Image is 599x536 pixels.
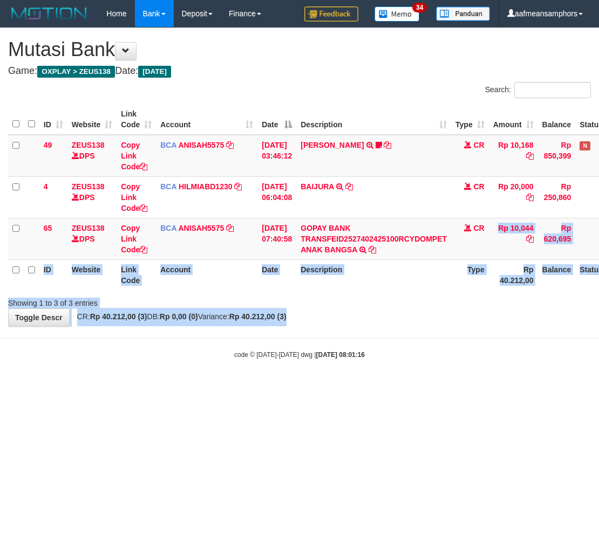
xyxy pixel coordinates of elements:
label: Search: [485,82,591,98]
strong: Rp 40.212,00 (3) [229,312,287,321]
h1: Mutasi Bank [8,39,591,60]
span: OXPLAY > ZEUS138 [37,66,115,78]
td: Rp 850,399 [538,135,576,177]
span: 4 [44,182,48,191]
input: Search: [514,82,591,98]
th: Account: activate to sort column ascending [156,104,257,135]
td: DPS [67,176,117,218]
a: ANISAH5575 [178,224,224,232]
a: Copy BAIJURA to clipboard [345,182,353,191]
td: Rp 20,000 [489,176,538,218]
th: ID: activate to sort column ascending [39,104,67,135]
span: BCA [160,224,176,232]
a: BAIJURA [301,182,334,191]
img: Feedback.jpg [304,6,358,22]
a: ZEUS138 [72,224,105,232]
th: Account [156,259,257,290]
a: Copy Link Code [121,182,147,212]
a: ZEUS138 [72,182,105,191]
th: Date: activate to sort column descending [257,104,296,135]
a: [PERSON_NAME] [301,141,364,149]
a: Copy Rp 10,168 to clipboard [526,152,534,160]
span: 49 [44,141,52,149]
a: Copy ANISAH5575 to clipboard [226,224,234,232]
span: Has Note [580,141,590,150]
td: [DATE] 07:40:58 [257,218,296,259]
td: Rp 250,860 [538,176,576,218]
th: Type [451,259,489,290]
span: CR: DB: Variance: [72,312,287,321]
span: CR [473,224,484,232]
small: code © [DATE]-[DATE] dwg | [234,351,365,359]
th: Website: activate to sort column ascending [67,104,117,135]
span: CR [473,182,484,191]
th: Description: activate to sort column ascending [296,104,451,135]
th: Type: activate to sort column ascending [451,104,489,135]
td: DPS [67,218,117,259]
img: Button%20Memo.svg [375,6,420,22]
th: Website [67,259,117,290]
td: Rp 10,044 [489,218,538,259]
th: ID [39,259,67,290]
span: CR [473,141,484,149]
th: Balance [538,104,576,135]
a: Copy INA PAUJANAH to clipboard [384,141,391,149]
span: 34 [412,3,427,12]
a: Copy GOPAY BANK TRANSFEID2527402425100RCYDOMPET ANAK BANGSA to clipboard [369,245,376,254]
td: DPS [67,135,117,177]
a: Copy Rp 20,000 to clipboard [526,193,534,202]
th: Rp 40.212,00 [489,259,538,290]
th: Link Code [117,259,156,290]
span: [DATE] [138,66,171,78]
div: Showing 1 to 3 of 3 entries [8,293,242,308]
a: Copy ANISAH5575 to clipboard [226,141,234,149]
h4: Game: Date: [8,66,591,77]
th: Link Code: activate to sort column ascending [117,104,156,135]
th: Balance [538,259,576,290]
a: Copy HILMIABD1230 to clipboard [234,182,242,191]
a: Toggle Descr [8,308,70,327]
a: Copy Rp 10,044 to clipboard [526,235,534,243]
a: Copy Link Code [121,224,147,254]
a: GOPAY BANK TRANSFEID2527402425100RCYDOMPET ANAK BANGSA [301,224,447,254]
th: Amount: activate to sort column ascending [489,104,538,135]
th: Description [296,259,451,290]
strong: Rp 0,00 (0) [160,312,198,321]
td: Rp 620,695 [538,218,576,259]
span: BCA [160,141,176,149]
a: ANISAH5575 [178,141,224,149]
td: Rp 10,168 [489,135,538,177]
strong: Rp 40.212,00 (3) [90,312,147,321]
a: ZEUS138 [72,141,105,149]
th: Date [257,259,296,290]
a: Copy Link Code [121,141,147,171]
span: 65 [44,224,52,232]
td: [DATE] 03:46:12 [257,135,296,177]
img: MOTION_logo.png [8,5,90,22]
strong: [DATE] 08:01:16 [316,351,365,359]
td: [DATE] 06:04:08 [257,176,296,218]
span: BCA [160,182,176,191]
a: HILMIABD1230 [179,182,233,191]
img: panduan.png [436,6,490,21]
